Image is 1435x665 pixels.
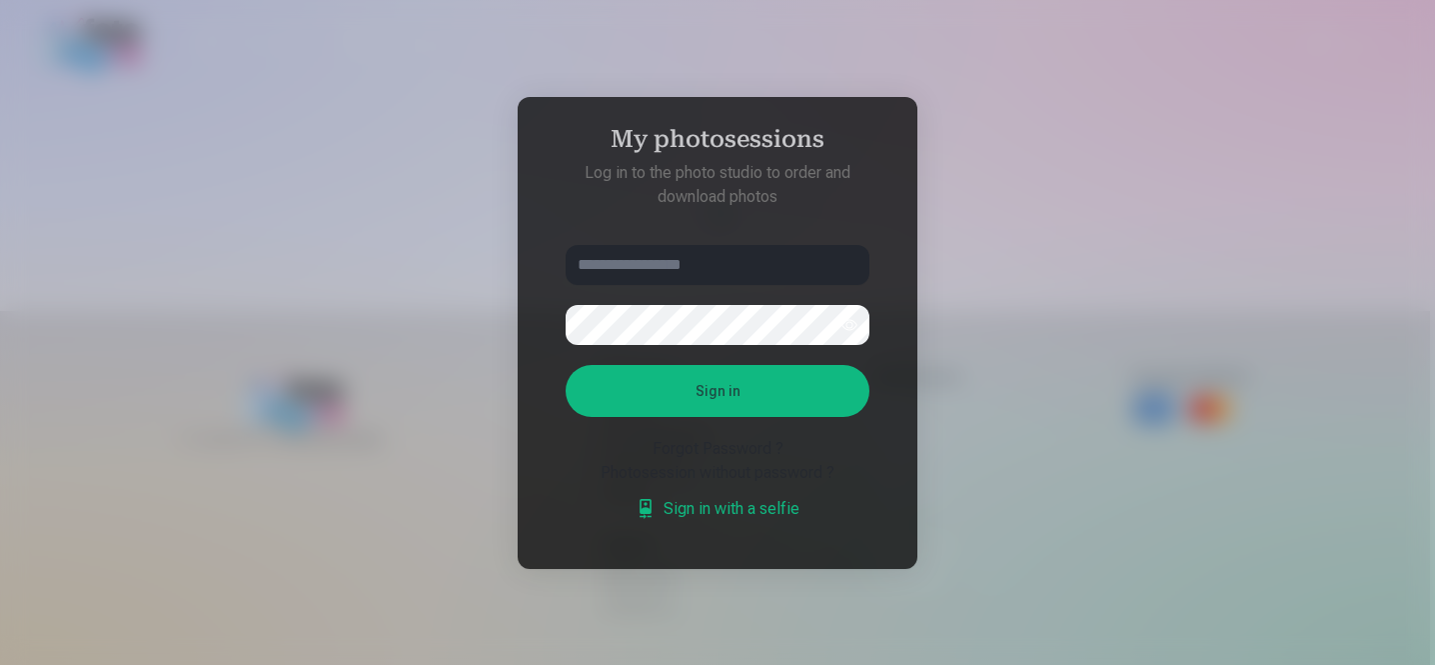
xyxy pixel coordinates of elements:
[546,125,889,161] h4: My photosessions
[566,461,869,485] div: Photosession without password ?
[566,365,869,417] button: Sign in
[566,437,869,461] div: Forgot Password ?
[546,161,889,209] p: Log in to the photo studio to order and download photos
[636,497,799,521] a: Sign in with a selfie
